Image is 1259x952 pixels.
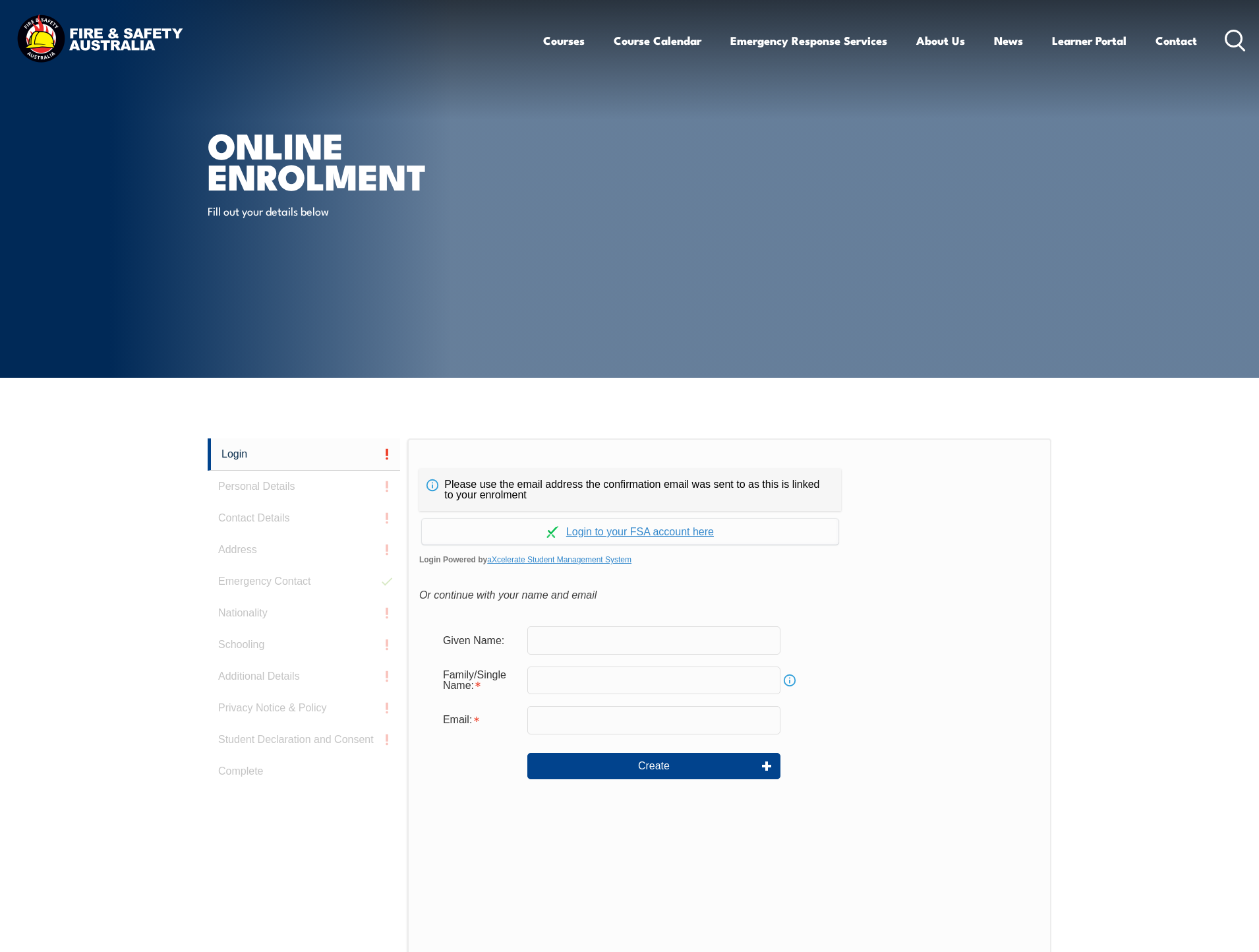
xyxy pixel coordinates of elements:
[419,585,1039,605] div: Or continue with your name and email
[994,23,1023,58] a: News
[432,628,527,653] div: Given Name:
[543,23,585,58] a: Courses
[208,203,448,218] p: Fill out your details below
[730,23,887,58] a: Emergency Response Services
[916,23,965,58] a: About Us
[419,469,841,511] div: Please use the email address the confirmation email was sent to as this is linked to your enrolment
[432,663,527,698] div: Family/Single Name is required.
[614,23,701,58] a: Course Calendar
[487,555,631,564] a: aXcelerate Student Management System
[419,550,1039,570] span: Login Powered by
[432,707,527,732] div: Email is required.
[1156,23,1197,58] a: Contact
[208,129,533,191] h1: Online Enrolment
[546,526,558,538] img: Log in withaxcelerate
[527,753,780,779] button: Create
[780,671,799,690] a: Info
[208,438,400,471] a: Login
[1052,23,1127,58] a: Learner Portal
